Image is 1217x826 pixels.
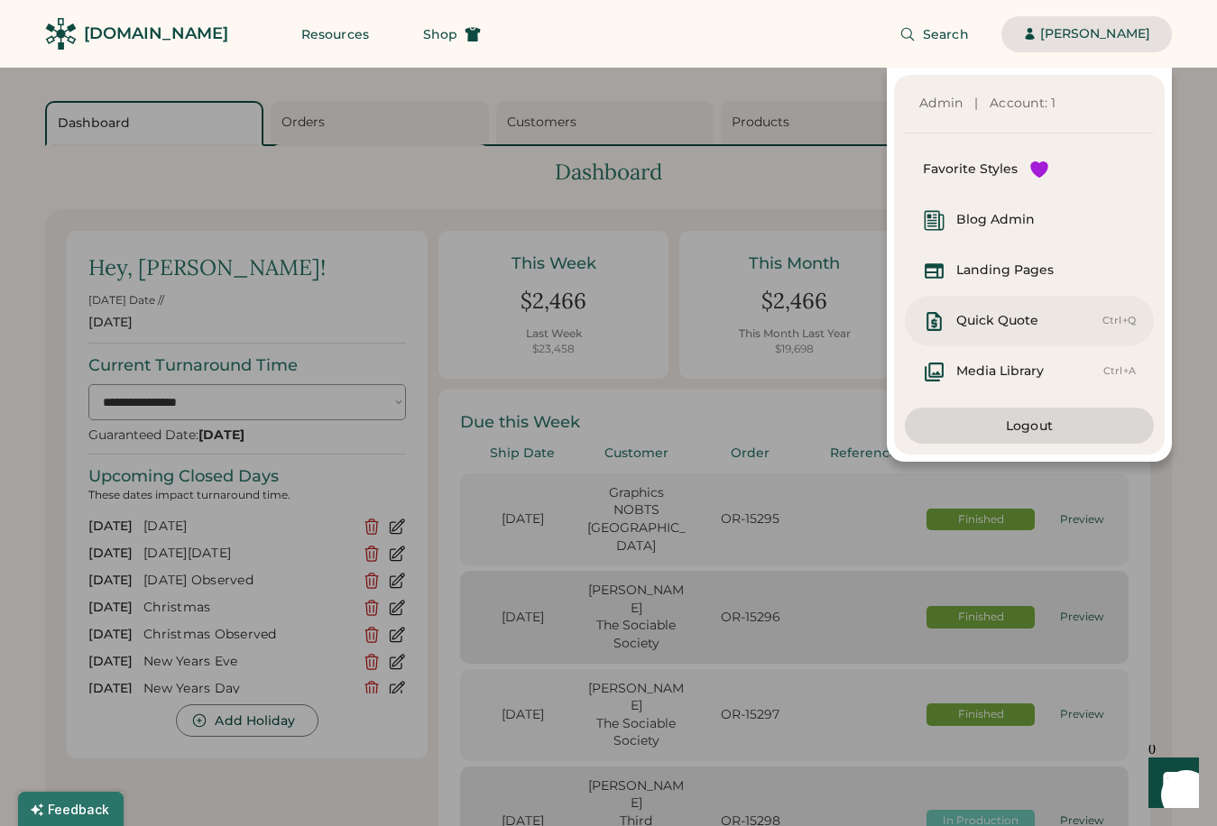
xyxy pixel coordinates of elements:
img: Rendered Logo - Screens [45,18,77,50]
div: Blog Admin [956,211,1035,229]
div: Landing Pages [956,262,1054,280]
div: Ctrl+Q [1102,314,1137,328]
iframe: Front Chat [1131,745,1209,822]
span: Shop [423,28,457,41]
span: Search [923,28,969,41]
div: [DOMAIN_NAME] [84,23,228,45]
button: Logout [905,408,1154,444]
button: Resources [280,16,391,52]
div: Media Library [956,363,1044,381]
div: Ctrl+A [1103,364,1137,379]
button: Search [878,16,991,52]
div: Admin | Account: 1 [919,95,1139,113]
div: [PERSON_NAME] [1040,25,1150,43]
div: Favorite Styles [923,161,1018,179]
button: Shop [401,16,502,52]
div: Quick Quote [956,312,1038,330]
